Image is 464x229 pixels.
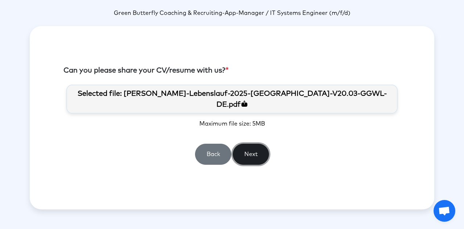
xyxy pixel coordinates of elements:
button: Next [233,144,269,165]
label: Selected file: [PERSON_NAME]-Lebenslauf-2025-[GEOGRAPHIC_DATA]-V20.03-GGWL-DE.pdf [66,85,398,114]
span: App-Manager / IT Systems Engineer (m/f/d) [225,10,351,16]
p: Maximum file size: 5MB [66,119,398,128]
a: Open chat [434,200,455,222]
label: Can you please share your CV/resume with us? [63,65,229,76]
p: - [30,9,434,17]
span: Green Butterfly Coaching & Recruiting [114,10,222,16]
button: Back [195,144,231,165]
